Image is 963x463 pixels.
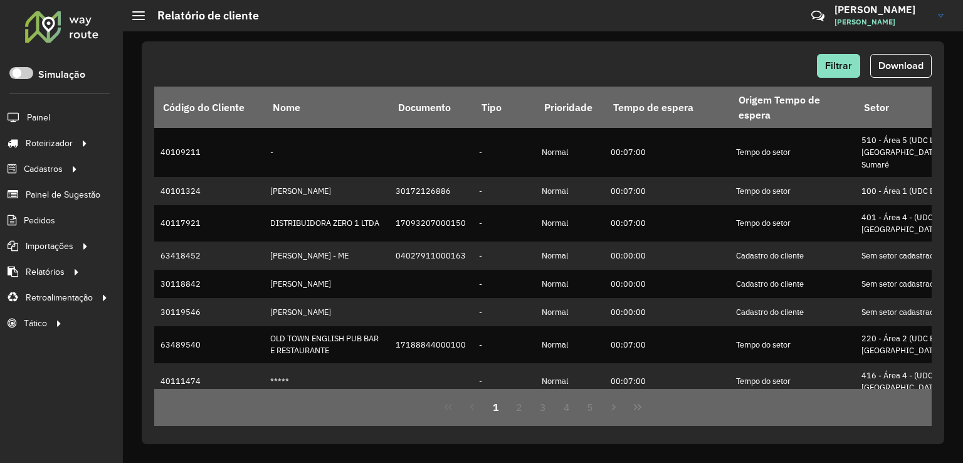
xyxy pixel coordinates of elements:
[27,111,50,124] span: Painel
[473,128,535,177] td: -
[264,270,389,298] td: [PERSON_NAME]
[834,4,929,16] h3: [PERSON_NAME]
[38,67,85,82] label: Simulação
[604,177,730,205] td: 00:07:00
[26,240,73,253] span: Importações
[604,87,730,128] th: Tempo de espera
[604,242,730,270] td: 00:00:00
[389,205,473,242] td: 17093207000150
[507,395,531,419] button: 2
[817,54,860,78] button: Filtrar
[730,363,855,400] td: Tempo do setor
[604,270,730,298] td: 00:00:00
[730,87,855,128] th: Origem Tempo de espera
[154,87,264,128] th: Código do Cliente
[878,60,924,71] span: Download
[154,270,264,298] td: 30118842
[604,298,730,326] td: 00:00:00
[484,395,508,419] button: 1
[389,242,473,270] td: 04027911000163
[535,242,604,270] td: Normal
[389,326,473,363] td: 17188844000100
[535,177,604,205] td: Normal
[26,265,65,279] span: Relatórios
[24,162,63,176] span: Cadastros
[473,177,535,205] td: -
[535,363,604,400] td: Normal
[604,128,730,177] td: 00:07:00
[154,298,264,326] td: 30119546
[730,270,855,298] td: Cadastro do cliente
[26,137,73,150] span: Roteirizador
[264,177,389,205] td: [PERSON_NAME]
[535,87,604,128] th: Prioridade
[730,298,855,326] td: Cadastro do cliente
[531,395,555,419] button: 3
[154,326,264,363] td: 63489540
[145,9,259,23] h2: Relatório de cliente
[730,205,855,242] td: Tempo do setor
[154,363,264,400] td: 40111474
[473,205,535,242] td: -
[473,270,535,298] td: -
[264,205,389,242] td: DISTRIBUIDORA ZERO 1 LTDA
[154,128,264,177] td: 40109211
[473,326,535,363] td: -
[264,326,389,363] td: OLD TOWN ENGLISH PUB BAR E RESTAURANTE
[535,270,604,298] td: Normal
[730,326,855,363] td: Tempo do setor
[834,16,929,28] span: [PERSON_NAME]
[473,242,535,270] td: -
[535,205,604,242] td: Normal
[579,395,603,419] button: 5
[24,214,55,227] span: Pedidos
[535,326,604,363] td: Normal
[730,177,855,205] td: Tempo do setor
[604,363,730,400] td: 00:07:00
[26,188,100,201] span: Painel de Sugestão
[26,291,93,304] span: Retroalimentação
[626,395,650,419] button: Last Page
[473,298,535,326] td: -
[264,242,389,270] td: [PERSON_NAME] - ME
[730,128,855,177] td: Tempo do setor
[473,363,535,400] td: -
[24,317,47,330] span: Tático
[389,177,473,205] td: 30172126886
[389,87,473,128] th: Documento
[604,205,730,242] td: 00:07:00
[535,298,604,326] td: Normal
[154,242,264,270] td: 63418452
[602,395,626,419] button: Next Page
[154,177,264,205] td: 40101324
[604,326,730,363] td: 00:07:00
[555,395,579,419] button: 4
[154,205,264,242] td: 40117921
[264,128,389,177] td: -
[730,242,855,270] td: Cadastro do cliente
[264,87,389,128] th: Nome
[825,60,852,71] span: Filtrar
[535,128,604,177] td: Normal
[804,3,831,29] a: Contato Rápido
[264,298,389,326] td: [PERSON_NAME]
[473,87,535,128] th: Tipo
[870,54,932,78] button: Download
